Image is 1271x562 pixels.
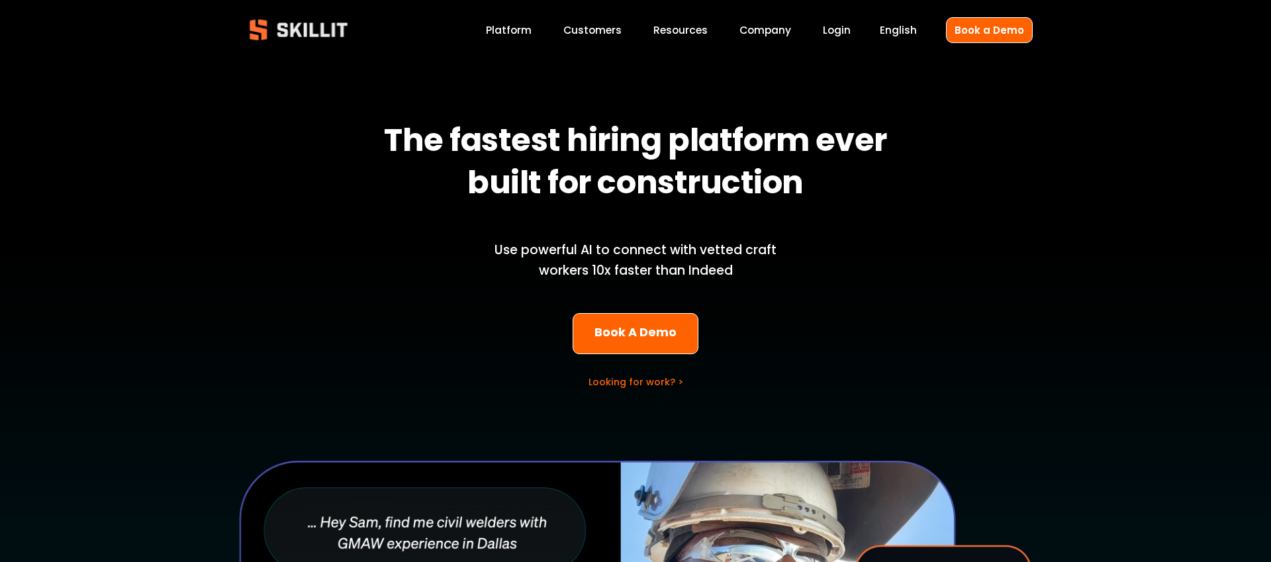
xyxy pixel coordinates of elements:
[486,21,532,39] a: Platform
[472,240,799,281] p: Use powerful AI to connect with vetted craft workers 10x faster than Indeed
[238,10,359,50] img: Skillit
[653,23,708,38] span: Resources
[823,21,851,39] a: Login
[946,17,1033,43] a: Book a Demo
[880,21,917,39] div: language picker
[563,21,622,39] a: Customers
[573,313,699,355] a: Book A Demo
[384,116,893,212] strong: The fastest hiring platform ever built for construction
[880,23,917,38] span: English
[588,375,683,389] a: Looking for work? >
[653,21,708,39] a: folder dropdown
[739,21,791,39] a: Company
